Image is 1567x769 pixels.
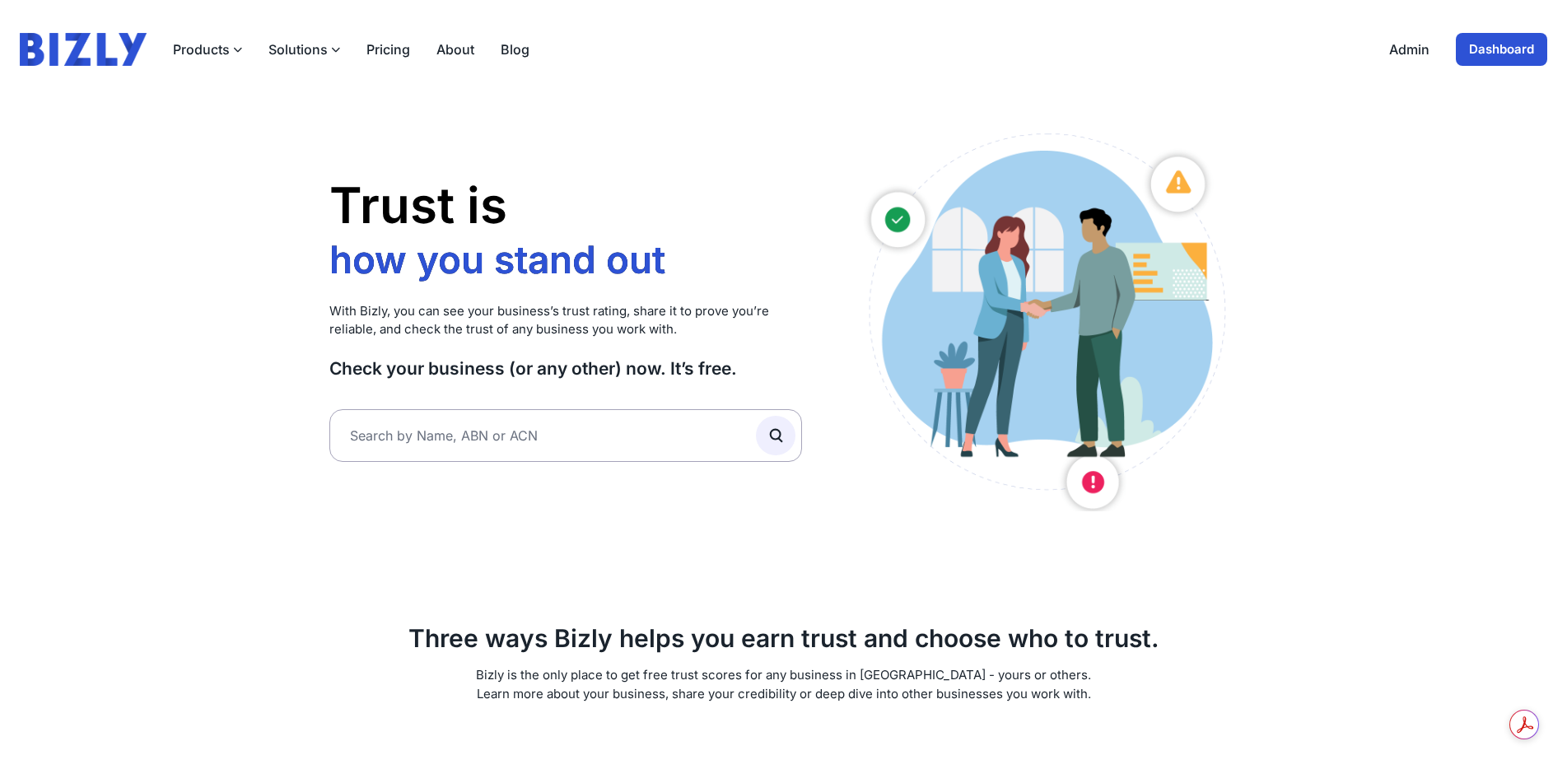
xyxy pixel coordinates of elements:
h2: Three ways Bizly helps you earn trust and choose who to trust. [329,623,1238,653]
p: Bizly is the only place to get free trust scores for any business in [GEOGRAPHIC_DATA] - yours or... [329,666,1238,703]
span: Trust is [329,175,507,235]
button: Solutions [268,40,340,59]
a: Pricing [366,40,410,59]
input: Search by Name, ABN or ACN [329,409,803,462]
li: who you work with [329,282,674,329]
button: Products [173,40,242,59]
a: Admin [1389,40,1429,59]
p: With Bizly, you can see your business’s trust rating, share it to prove you’re reliable, and chec... [329,302,803,339]
li: how you stand out [329,235,674,282]
a: About [436,40,474,59]
h3: Check your business (or any other) now. It’s free. [329,357,803,380]
img: Australian small business owners illustration [851,125,1238,511]
a: Dashboard [1456,33,1547,66]
a: Blog [501,40,529,59]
